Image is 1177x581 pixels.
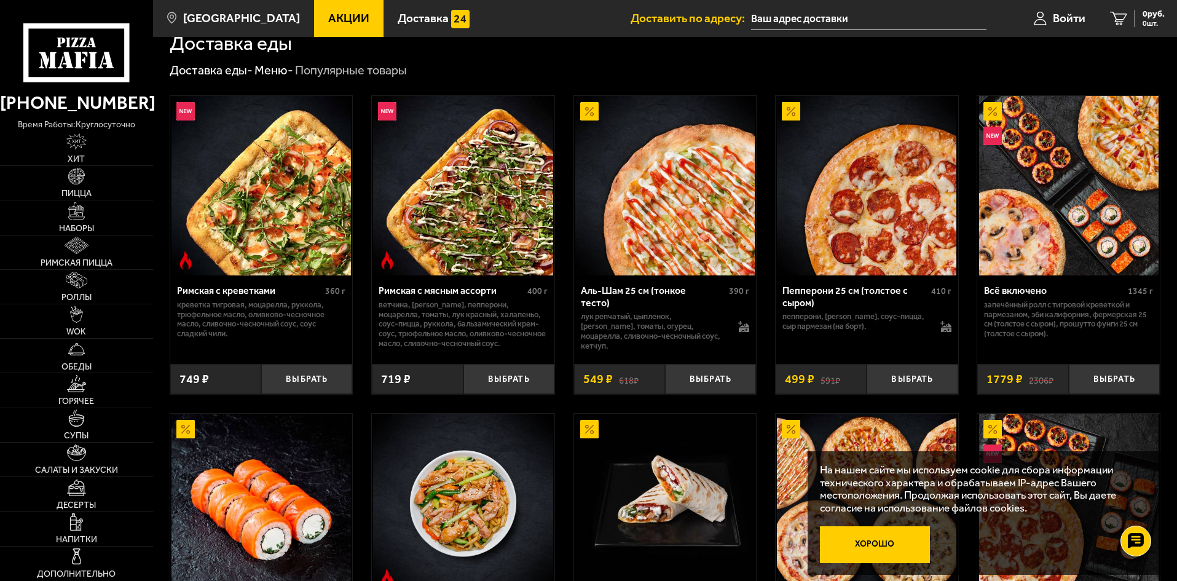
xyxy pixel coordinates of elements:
button: Выбрать [463,364,554,394]
s: 618 ₽ [619,373,639,385]
input: Ваш адрес доставки [751,7,986,30]
img: Аль-Шам 25 см (тонкое тесто) [575,96,755,275]
button: Выбрать [261,364,352,394]
p: ветчина, [PERSON_NAME], пепперони, моцарелла, томаты, лук красный, халапеньо, соус-пицца, руккола... [379,300,548,349]
div: Пепперони 25 см (толстое с сыром) [782,285,928,308]
span: Войти [1053,12,1085,24]
s: 591 ₽ [821,373,840,385]
span: Салаты и закуски [35,466,118,475]
span: Наборы [59,224,94,233]
span: Акции [328,12,369,24]
img: Акционный [580,420,599,438]
p: креветка тигровая, моцарелла, руккола, трюфельное масло, оливково-чесночное масло, сливочно-чесно... [177,300,346,339]
p: Запечённый ролл с тигровой креветкой и пармезаном, Эби Калифорния, Фермерская 25 см (толстое с сы... [984,300,1153,339]
button: Выбрать [867,364,958,394]
span: 360 г [325,286,345,296]
img: Всё включено [979,96,1159,275]
a: АкционныйПепперони 25 см (толстое с сыром) [776,96,958,275]
span: Горячее [58,397,94,406]
span: 549 ₽ [583,373,613,385]
span: WOK [66,328,86,336]
span: 390 г [729,286,749,296]
span: Роллы [61,293,92,302]
span: 499 ₽ [785,373,814,385]
span: Доставить по адресу: [631,12,751,24]
div: Всё включено [984,285,1125,296]
button: Выбрать [665,364,756,394]
img: Акционный [782,102,800,121]
p: пепперони, [PERSON_NAME], соус-пицца, сыр пармезан (на борт). [782,312,928,331]
span: Римская пицца [41,259,112,267]
a: АкционныйНовинкаВсё включено [977,96,1160,275]
img: Акционный [983,420,1002,438]
button: Хорошо [820,526,931,563]
img: Острое блюдо [378,251,396,270]
a: Меню- [254,63,293,77]
div: Аль-Шам 25 см (тонкое тесто) [581,285,726,308]
img: 15daf4d41897b9f0e9f617042186c801.svg [451,10,470,28]
img: Акционный [782,420,800,438]
span: Десерты [57,501,96,510]
span: 719 ₽ [381,373,411,385]
span: 0 руб. [1143,10,1165,18]
img: Пепперони 25 см (толстое с сыром) [777,96,956,275]
img: Новинка [176,102,195,121]
p: лук репчатый, цыпленок, [PERSON_NAME], томаты, огурец, моцарелла, сливочно-чесночный соус, кетчуп. [581,312,726,351]
span: Доставка [398,12,449,24]
s: 2306 ₽ [1029,373,1053,385]
span: 749 ₽ [179,373,209,385]
img: Акционный [983,102,1002,121]
button: Выбрать [1069,364,1160,394]
img: Острое блюдо [176,251,195,270]
span: Напитки [56,536,97,544]
span: Хит [68,155,85,164]
img: Римская с мясным ассорти [373,96,553,275]
img: Новинка [983,445,1002,463]
span: 400 г [527,286,548,296]
h1: Доставка еды [170,34,292,53]
a: НовинкаОстрое блюдоРимская с мясным ассорти [372,96,554,275]
a: АкционныйАль-Шам 25 см (тонкое тесто) [574,96,757,275]
div: Римская с мясным ассорти [379,285,524,296]
span: 410 г [931,286,951,296]
span: Обеды [61,363,92,371]
span: 1779 ₽ [986,373,1023,385]
span: [GEOGRAPHIC_DATA] [183,12,300,24]
p: На нашем сайте мы используем cookie для сбора информации технического характера и обрабатываем IP... [820,464,1141,515]
img: Акционный [176,420,195,438]
span: Дополнительно [37,570,116,579]
img: Новинка [378,102,396,121]
span: Супы [64,432,89,440]
span: Пицца [61,189,92,198]
span: 1345 г [1128,286,1153,296]
a: Доставка еды- [170,63,253,77]
a: НовинкаОстрое блюдоРимская с креветками [170,96,353,275]
div: Римская с креветками [177,285,323,296]
div: Популярные товары [295,63,407,79]
img: Акционный [580,102,599,121]
img: Римская с креветками [171,96,351,275]
img: Новинка [983,127,1002,145]
span: 0 шт. [1143,20,1165,27]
